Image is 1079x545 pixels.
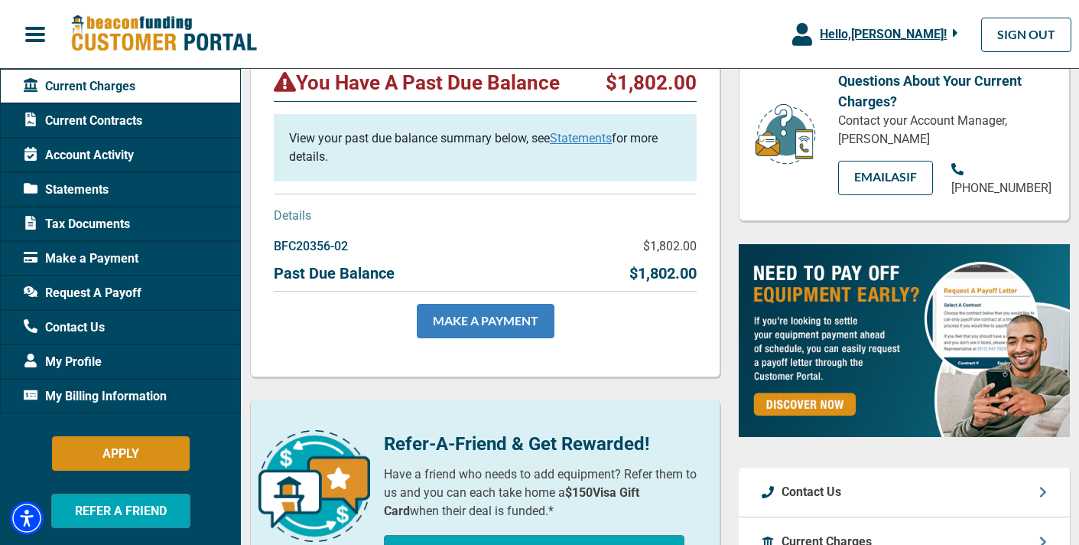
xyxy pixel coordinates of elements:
[417,304,554,338] a: MAKE A PAYMENT
[782,483,841,501] p: Contact Us
[24,181,109,199] span: Statements
[274,70,560,95] p: You Have A Past Due Balance
[24,112,142,130] span: Current Contracts
[550,131,612,145] a: Statements
[24,353,102,371] span: My Profile
[24,318,105,337] span: Contact Us
[24,387,167,406] span: My Billing Information
[981,18,1071,52] a: SIGN OUT
[274,237,348,256] p: BFC20356-02
[24,215,130,233] span: Tax Documents
[838,70,1046,112] p: Questions About Your Current Charges?
[838,112,1046,148] p: Contact your Account Manager, [PERSON_NAME]
[24,146,134,165] span: Account Activity
[838,161,933,195] a: EMAILAsif
[24,284,141,302] span: Request A Payoff
[51,494,190,528] button: REFER A FRIEND
[751,103,820,166] img: customer-service.png
[70,15,257,54] img: Beacon Funding Customer Portal Logo
[384,430,697,458] p: Refer-A-Friend & Get Rewarded!
[629,262,697,285] p: $1,802.00
[258,430,370,542] img: refer-a-friend-icon.png
[24,77,135,96] span: Current Charges
[52,436,190,471] button: APPLY
[24,250,138,268] span: Make a Payment
[951,181,1051,195] span: [PHONE_NUMBER]
[10,501,44,535] div: Accessibility Menu
[643,237,697,256] p: $1,802.00
[820,27,947,41] span: Hello, [PERSON_NAME] !
[274,262,395,285] p: Past Due Balance
[289,129,681,166] p: View your past due balance summary below, see for more details.
[606,70,697,95] p: $1,802.00
[739,244,1070,437] img: payoff-ad-px.jpg
[951,161,1051,197] a: [PHONE_NUMBER]
[384,465,697,521] p: Have a friend who needs to add equipment? Refer them to us and you can each take home a when thei...
[274,207,697,225] p: Details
